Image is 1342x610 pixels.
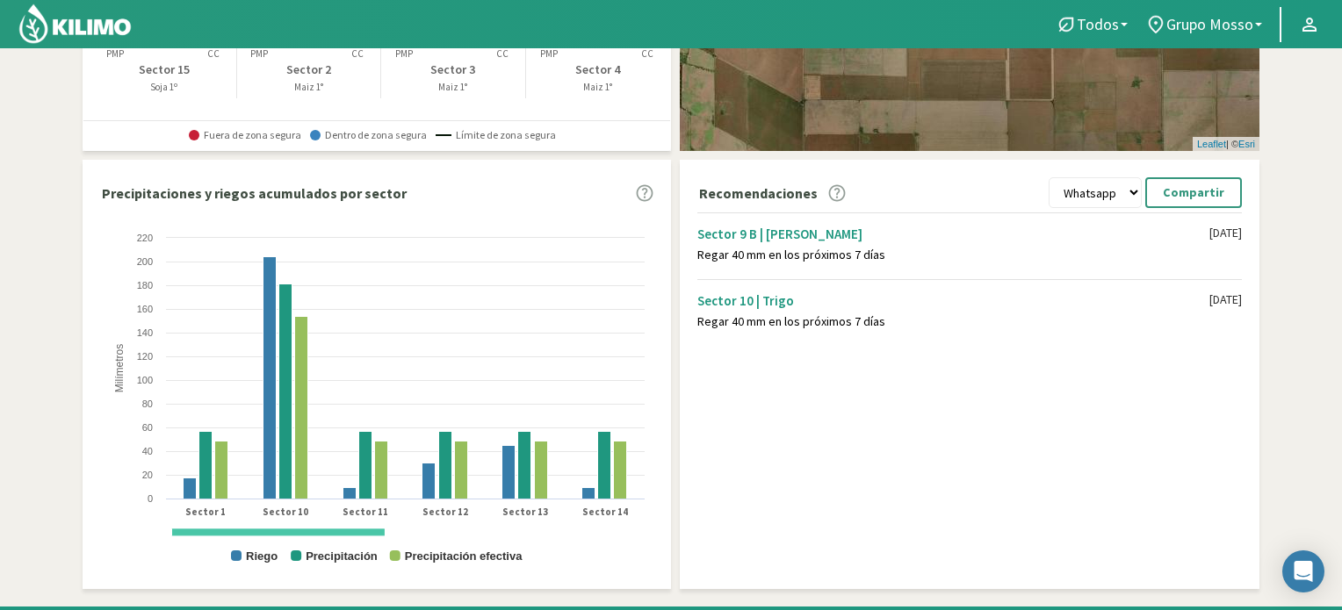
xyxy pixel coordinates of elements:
div: [DATE] [1209,226,1242,240]
span: Grupo Mosso [1166,15,1253,33]
tspan: PMP [395,47,413,60]
p: Precipitaciones y riegos acumulados por sector [102,183,407,204]
tspan: CC [641,47,653,60]
a: Leaflet [1197,139,1226,149]
text: Sector 10 [263,506,308,518]
text: 220 [137,233,153,243]
text: 200 [137,256,153,267]
span: Todos [1077,15,1119,33]
p: Maiz 1° [526,80,671,95]
text: 100 [137,375,153,385]
div: Regar 40 mm en los próximos 7 días [697,248,1209,262]
button: Compartir [1145,177,1242,208]
text: 160 [137,304,153,314]
text: Sector 1 [185,506,226,518]
text: 40 [142,446,153,456]
text: 80 [142,398,153,409]
text: 0 [148,493,153,504]
p: Compartir [1163,183,1224,203]
text: Milímetros [113,344,126,392]
div: Sector 9 B | [PERSON_NAME] [697,226,1209,242]
tspan: PMP [540,47,558,60]
p: Maiz 1° [237,80,381,95]
p: Maiz 1° [381,80,525,95]
text: 180 [137,280,153,291]
text: Sector 14 [582,506,628,518]
text: Precipitación efectiva [405,549,523,563]
text: Sector 11 [343,506,388,518]
p: Sector 4 [526,61,671,79]
text: 140 [137,327,153,338]
span: Límite de zona segura [436,129,556,141]
text: Riego [246,549,278,563]
text: 20 [142,470,153,480]
text: Precipitación [306,549,378,563]
p: Recomendaciones [699,183,818,204]
text: Sector 13 [502,506,548,518]
span: Dentro de zona segura [310,129,427,141]
div: [DATE] [1209,292,1242,307]
a: Esri [1238,139,1255,149]
text: 120 [137,351,153,362]
p: Sector 2 [237,61,381,79]
img: Kilimo [18,3,133,45]
text: Sector 12 [422,506,468,518]
div: Sector 10 | Trigo [697,292,1209,309]
tspan: CC [207,47,220,60]
div: Regar 40 mm en los próximos 7 días [697,314,1209,329]
div: | © [1193,137,1259,152]
p: Sector 3 [381,61,525,79]
text: 60 [142,422,153,433]
tspan: PMP [106,47,124,60]
div: Open Intercom Messenger [1282,550,1324,592]
span: Fuera de zona segura [189,129,301,141]
tspan: CC [496,47,509,60]
p: Sector 15 [92,61,236,79]
p: Soja 1º [92,80,236,95]
tspan: PMP [250,47,268,60]
tspan: CC [352,47,364,60]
